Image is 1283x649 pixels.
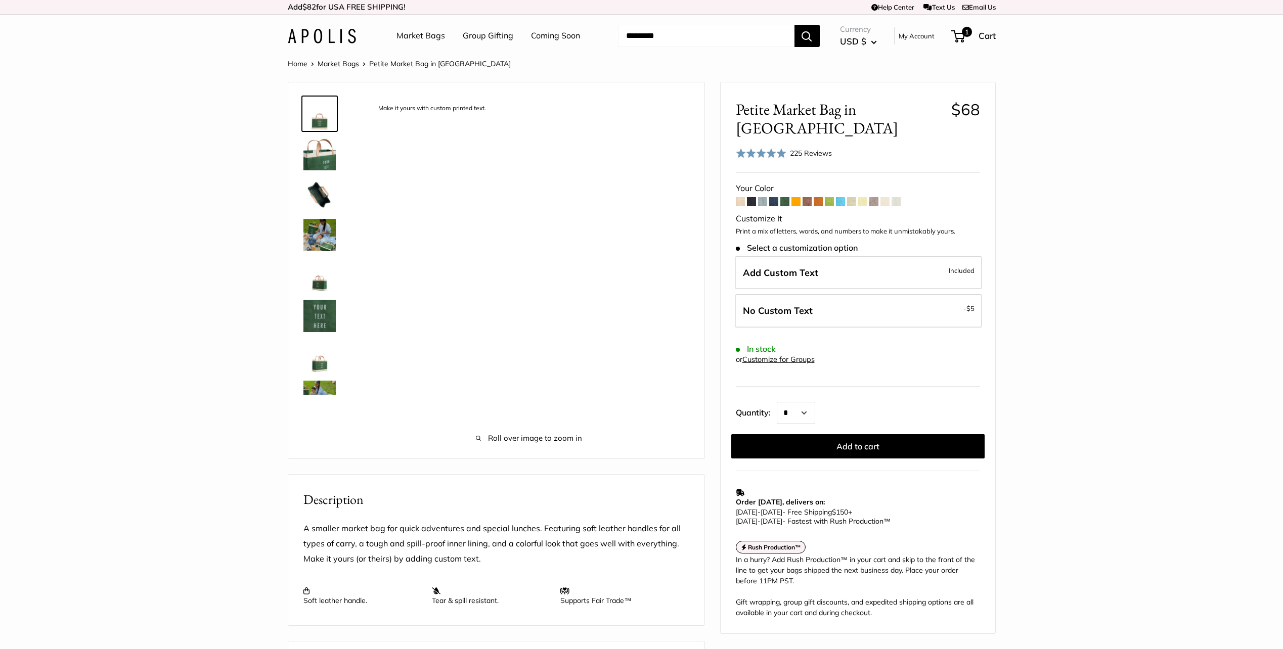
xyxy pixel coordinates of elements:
[949,264,975,276] span: Included
[748,543,801,551] strong: Rush Production™
[743,305,813,316] span: No Custom Text
[396,28,445,43] a: Market Bags
[303,178,336,211] img: description_Spacious inner area with room for everything. Plus water-resistant lining.
[952,28,996,44] a: 1 Cart
[618,25,794,47] input: Search...
[560,587,679,605] p: Supports Fair Trade™
[463,28,513,43] a: Group Gifting
[840,22,877,36] span: Currency
[951,100,980,119] span: $68
[303,340,336,373] img: Petite Market Bag in Field Green
[288,29,356,43] img: Apolis
[301,298,338,334] a: description_Custom printed text with eco-friendly ink.
[318,59,359,68] a: Market Bags
[794,25,820,47] button: Search
[962,3,996,11] a: Email Us
[736,554,980,618] div: In a hurry? Add Rush Production™ in your cart and skip to the front of the line to get your bags ...
[369,59,511,68] span: Petite Market Bag in [GEOGRAPHIC_DATA]
[303,587,422,605] p: Soft leather handle.
[832,507,848,517] span: $150
[369,431,689,445] span: Roll over image to zoom in
[743,267,818,279] span: Add Custom Text
[761,517,782,526] span: [DATE]
[735,256,982,290] label: Add Custom Text
[736,507,975,526] p: - Free Shipping +
[736,211,980,226] div: Customize It
[736,344,776,354] span: In stock
[731,434,985,458] button: Add to cart
[303,138,336,170] img: description_Take it anywhere with easy-grip handles.
[302,2,316,12] span: $82
[840,36,866,47] span: USD $
[303,521,689,567] p: A smaller market bag for quick adventures and special lunches. Featuring soft leather handles for...
[373,102,491,115] div: Make it yours with custom printed text.
[736,353,815,366] div: or
[432,587,550,605] p: Tear & spill resistant.
[301,136,338,172] a: description_Take it anywhere with easy-grip handles.
[301,379,338,415] a: Petite Market Bag in Field Green
[736,226,980,237] p: Print a mix of letters, words, and numbers to make it unmistakably yours.
[303,490,689,509] h2: Description
[736,507,758,517] span: [DATE]
[758,507,761,517] span: -
[736,243,858,253] span: Select a customization option
[758,517,761,526] span: -
[736,517,891,526] span: - Fastest with Rush Production™
[301,257,338,294] a: Petite Market Bag in Field Green
[736,181,980,196] div: Your Color
[979,30,996,41] span: Cart
[303,219,336,251] img: Petite Market Bag in Field Green
[301,338,338,375] a: Petite Market Bag in Field Green
[303,300,336,332] img: description_Custom printed text with eco-friendly ink.
[288,57,511,70] nav: Breadcrumb
[735,294,982,328] label: Leave Blank
[923,3,954,11] a: Text Us
[840,33,877,50] button: USD $
[899,30,935,42] a: My Account
[736,497,825,506] strong: Order [DATE], delivers on:
[288,59,307,68] a: Home
[303,381,336,413] img: Petite Market Bag in Field Green
[736,100,944,137] span: Petite Market Bag in [GEOGRAPHIC_DATA]
[736,517,758,526] span: [DATE]
[966,304,975,312] span: $5
[303,98,336,130] img: description_Make it yours with custom printed text.
[790,149,832,158] span: 225 Reviews
[301,176,338,213] a: description_Spacious inner area with room for everything. Plus water-resistant lining.
[736,399,777,424] label: Quantity:
[303,259,336,292] img: Petite Market Bag in Field Green
[301,217,338,253] a: Petite Market Bag in Field Green
[963,302,975,314] span: -
[961,27,971,37] span: 1
[531,28,580,43] a: Coming Soon
[301,96,338,132] a: description_Make it yours with custom printed text.
[871,3,914,11] a: Help Center
[761,507,782,517] span: [DATE]
[742,355,815,364] a: Customize for Groups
